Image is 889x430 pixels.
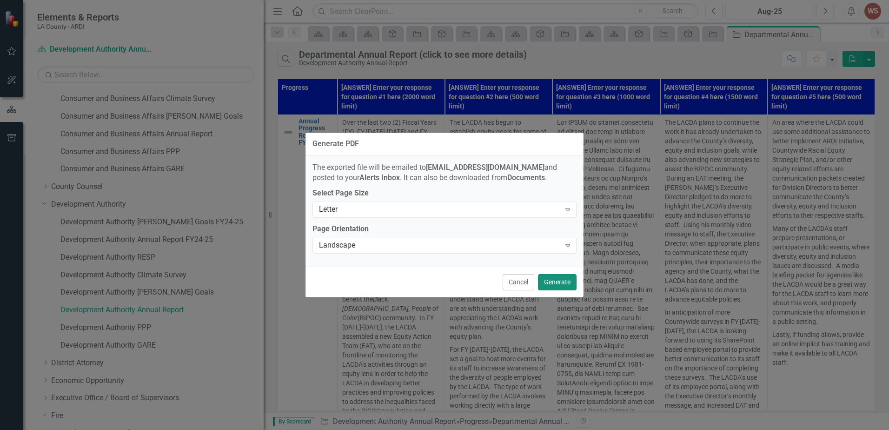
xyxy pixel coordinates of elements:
[319,204,560,215] div: Letter
[538,274,577,290] button: Generate
[507,173,545,182] strong: Documents
[426,163,544,172] strong: [EMAIL_ADDRESS][DOMAIN_NAME]
[312,140,359,148] div: Generate PDF
[503,274,534,290] button: Cancel
[359,173,400,182] strong: Alerts Inbox
[312,163,557,182] span: The exported file will be emailed to and posted to your . It can also be downloaded from .
[319,240,560,251] div: Landscape
[312,188,577,199] label: Select Page Size
[312,224,577,235] label: Page Orientation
